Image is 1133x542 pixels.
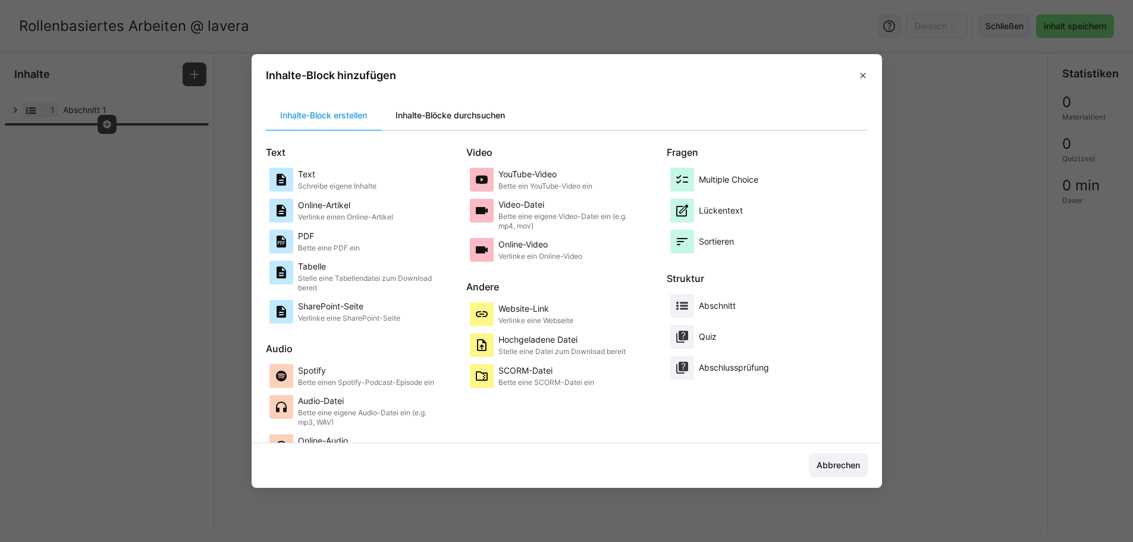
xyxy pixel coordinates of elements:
p: Text [266,145,466,159]
p: Tabelle [298,261,441,272]
p: Abschlussprüfung [699,362,769,374]
p: Abschnitt [699,300,736,312]
p: Audio [266,342,466,356]
h3: Inhalte-Block hinzufügen [266,68,396,82]
p: Video [466,145,667,159]
p: Video-Datei [498,199,641,211]
p: Bette eine PDF ein [298,243,360,253]
div: Inhalte-Block erstellen [266,101,381,130]
button: Abbrechen [809,453,868,477]
p: SharePoint-Seite [298,300,400,312]
p: Sortieren [699,236,734,247]
p: Bette eine eigene Audio-Datei ein (e.g. mp3, WAV) [298,408,441,427]
p: Online-Audio [298,435,408,447]
p: Hochgeladene Datei [498,334,626,346]
p: Andere [466,280,667,294]
p: Online-Video [498,239,582,250]
p: Quiz [699,331,717,343]
p: Schreibe eigene Inhalte [298,181,376,191]
p: PDF [298,230,360,242]
p: Text [298,168,376,180]
p: Bette einen Spotify-Podcast-Episode ein [298,378,434,387]
p: Stelle eine Datei zum Download bereit [498,347,626,356]
p: Bette eine eigene Video-Datei ein (e.g. mp4, mov) [498,212,641,231]
p: Verlinke eine SharePoint-Seite [298,314,400,323]
p: Lückentext [699,205,743,217]
span: Abbrechen [815,459,862,471]
p: Website-Link [498,303,573,315]
p: Fragen [667,145,867,159]
p: Spotify [298,365,434,377]
p: Multiple Choice [699,174,758,186]
p: Audio-Datei [298,395,441,407]
p: Online-Artikel [298,199,393,211]
p: Bette eine SCORM-Datei ein [498,378,594,387]
p: YouTube-Video [498,168,592,180]
p: Stelle eine Tabellendatei zum Download bereit [298,274,441,293]
p: Bette ein YouTube-Video ein [498,181,592,191]
p: Verlinke ein Online-Video [498,252,582,261]
p: Struktur [667,271,867,286]
p: SCORM-Datei [498,365,594,377]
p: Verlinke eine Webseite [498,316,573,325]
div: Inhalte-Blöcke durchsuchen [381,101,519,130]
p: Verlinke einen Online-Artikel [298,212,393,222]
